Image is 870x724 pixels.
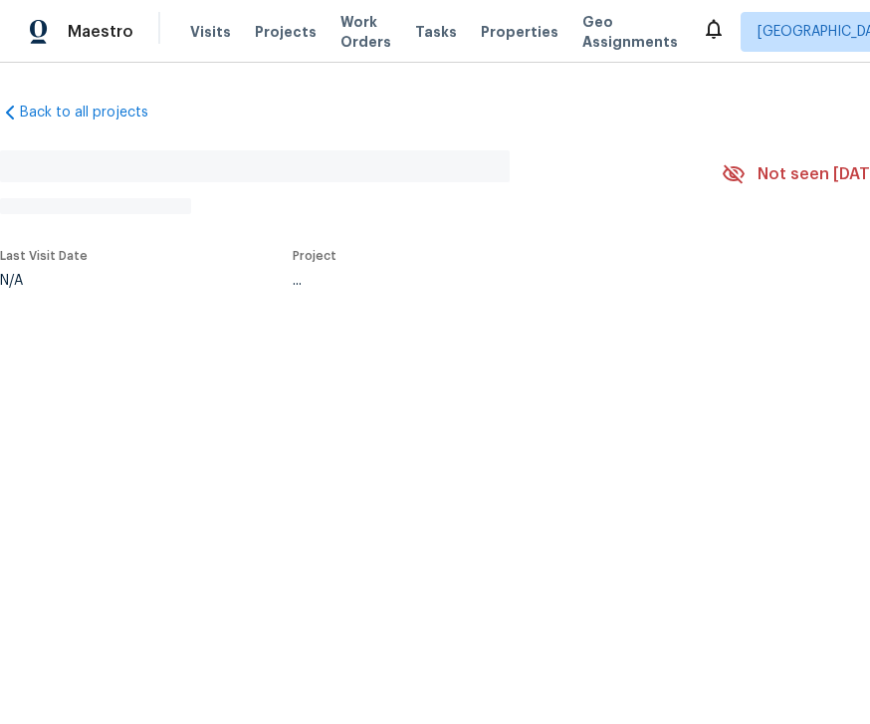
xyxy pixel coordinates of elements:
span: Projects [255,22,317,42]
span: Properties [481,22,558,42]
div: ... [293,274,675,288]
span: Tasks [415,25,457,39]
span: Maestro [68,22,133,42]
span: Geo Assignments [582,12,678,52]
span: Project [293,250,336,262]
span: Work Orders [340,12,391,52]
span: Visits [190,22,231,42]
